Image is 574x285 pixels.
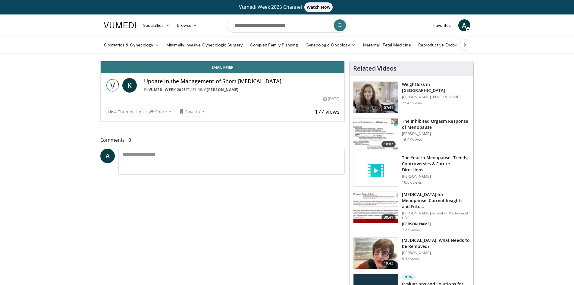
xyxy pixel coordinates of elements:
h4: Update in the Management of Short [MEDICAL_DATA] [144,78,340,85]
input: Search topics, interventions [227,18,347,33]
span: 177 views [315,108,340,115]
a: A [100,149,115,163]
a: Minimally Invasive Gynecologic Surgery [163,39,246,51]
img: 4d0a4bbe-a17a-46ab-a4ad-f5554927e0d3.150x105_q85_crop-smart_upscale.jpg [353,238,398,269]
span: 07:41 [381,105,396,111]
h3: The Year in Menopause: Trends, Controversies & Future Directions [402,155,470,173]
a: 18:07 The Inhibited Orgasm Response of Menopause [PERSON_NAME] 16.0K views [353,118,470,150]
a: 30:41 [MEDICAL_DATA] for Menopause: Current Insights and Futu… [PERSON_NAME] School of Medicine o... [353,192,470,233]
a: Obstetrics & Gynecology [100,39,163,51]
a: Gynecologic Oncology [302,39,359,51]
a: 4 Thumbs Up [105,107,144,116]
a: 19:42 [MEDICAL_DATA]: What Needs to be Removed? [PERSON_NAME] 5.3K views [353,237,470,269]
p: [PERSON_NAME] [402,222,470,226]
a: Favorites [430,19,455,31]
a: Reproductive Endocrinology & [MEDICAL_DATA] [415,39,516,51]
p: [PERSON_NAME] [402,174,470,179]
p: 7.2K views [402,228,420,233]
div: By FEATURING [144,87,340,93]
a: Vumedi Week 2025 [149,87,186,92]
a: Browse [173,19,201,31]
h3: [MEDICAL_DATA] for Menopause: Current Insights and Futu… [402,192,470,210]
img: 47271b8a-94f4-49c8-b914-2a3d3af03a9e.150x105_q85_crop-smart_upscale.jpg [353,192,398,223]
img: 9983fed1-7565-45be-8934-aef1103ce6e2.150x105_q85_crop-smart_upscale.jpg [353,82,398,113]
a: Maternal–Fetal Medicine [359,39,415,51]
span: 4 [114,109,117,115]
span: Comments 0 [100,136,345,144]
p: 27.4K views [402,101,422,106]
p: [PERSON_NAME] [PERSON_NAME] [402,95,470,100]
a: Complex Family Planning [246,39,302,51]
p: 10.0K views [402,180,422,185]
button: Share [146,107,174,116]
p: 5.3K views [402,257,420,261]
h3: [MEDICAL_DATA]: What Needs to be Removed? [402,237,470,249]
button: Save to [177,107,207,116]
h3: The Inhibited Orgasm Response of Menopause [402,118,470,130]
span: 19:42 [381,260,396,266]
p: [PERSON_NAME] School of Medicine of USC [402,211,470,220]
a: A [458,19,470,31]
a: Email Kfier [101,61,345,73]
img: Vumedi Week 2025 [105,78,120,93]
img: VuMedi Logo [104,22,136,28]
span: 30:41 [381,214,396,220]
span: Watch Now [304,2,333,12]
h4: Related Videos [353,65,397,72]
a: Vumedi Week 2025 ChannelWatch Now [105,2,469,12]
img: video_placeholder_short.svg [353,155,398,186]
span: 18:07 [381,141,396,147]
h3: Weightloss in [GEOGRAPHIC_DATA] [402,81,470,93]
p: [PERSON_NAME] [402,251,470,255]
p: 16.0K views [402,138,422,142]
a: [PERSON_NAME] [207,87,239,92]
p: New [402,274,415,280]
div: [DATE] [323,96,340,102]
p: [PERSON_NAME] [402,131,470,136]
a: 07:41 Weightloss in [GEOGRAPHIC_DATA] [PERSON_NAME] [PERSON_NAME] 27.4K views [353,81,470,113]
a: Specialties [140,19,174,31]
img: 283c0f17-5e2d-42ba-a87c-168d447cdba4.150x105_q85_crop-smart_upscale.jpg [353,119,398,150]
a: The Year in Menopause: Trends, Controversies & Future Directions [PERSON_NAME] 10.0K views [353,155,470,187]
a: K [122,78,137,93]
